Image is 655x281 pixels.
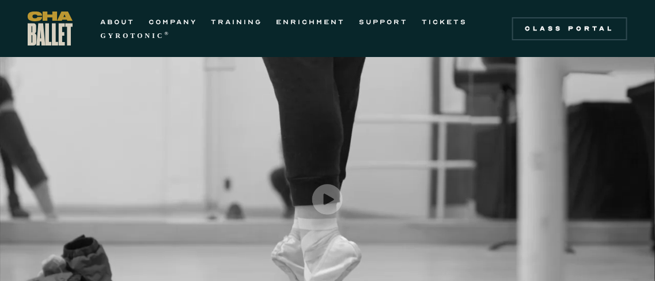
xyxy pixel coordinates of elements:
[100,29,171,43] a: GYROTONIC®
[100,15,135,29] a: ABOUT
[164,31,171,36] sup: ®
[149,15,197,29] a: COMPANY
[519,24,620,33] div: Class Portal
[512,17,627,40] a: Class Portal
[100,32,164,40] strong: GYROTONIC
[211,15,262,29] a: TRAINING
[359,15,408,29] a: SUPPORT
[276,15,345,29] a: ENRICHMENT
[422,15,467,29] a: TICKETS
[28,12,73,45] a: home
